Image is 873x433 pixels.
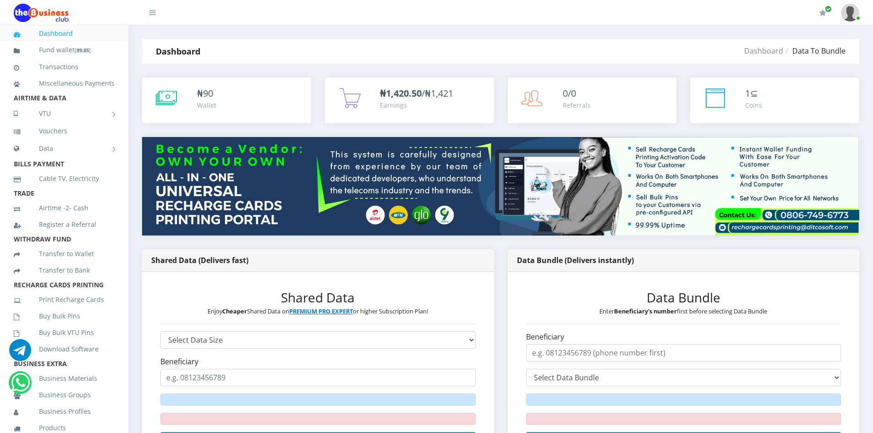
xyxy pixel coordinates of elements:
small: Enjoy Shared Data on , or higher Subscription Plan! [208,307,428,315]
span: 1 [745,87,750,99]
a: Cable TV, Electricity [14,168,115,189]
img: multitenant_rcp.png [142,137,859,236]
input: e.g. 08123456789 [160,369,476,386]
a: Vouchers [14,121,115,142]
input: e.g. 08123456789 (phone number first) [526,344,841,362]
a: ₦90 Wallet [142,77,311,123]
li: Data To Bundle [783,45,846,56]
a: Register a Referral [14,214,115,235]
b: ₦1,420.50 [380,87,422,99]
span: 90 [203,87,213,99]
a: Dashboard [744,46,783,56]
small: Enter first before selecting Data Bundle [599,307,767,315]
span: 0/0 [563,87,576,99]
a: Download Software [14,339,115,360]
label: Beneficiary [160,356,198,367]
a: VTU [14,102,115,125]
b: Cheaper [222,307,247,315]
a: Buy Bulk VTU Pins [14,322,115,343]
a: PREMIUM PRO [289,307,330,315]
a: Buy Bulk Pins [14,306,115,327]
a: Miscellaneous Payments [14,73,115,94]
a: Business Profiles [14,401,115,422]
a: Data [14,137,115,160]
div: ⊆ [745,87,762,100]
a: Business Groups [14,384,115,406]
a: Chat for support [11,378,30,394]
b: 89.85 [77,47,89,54]
a: Fund wallet[89.85] [14,39,115,61]
label: Beneficiary [526,331,564,342]
h3: Data Bundle [526,290,841,306]
a: Chat for support [9,346,31,361]
small: [ ] [75,47,91,54]
strong: Shared Data (Delivers fast) [151,255,248,265]
img: Logo [14,4,69,22]
strong: Data Bundle (Delivers instantly) [517,255,634,265]
a: Dashboard [14,23,115,44]
a: Transfer to Bank [14,260,115,281]
a: 0/0 Referrals [508,77,677,123]
h3: Shared Data [160,290,476,306]
span: /₦1,421 [380,87,453,99]
i: Renew/Upgrade Subscription [819,9,826,16]
b: Beneficiary's number [614,307,677,315]
a: Airtime -2- Cash [14,197,115,219]
a: Transactions [14,56,115,77]
div: ₦ [197,87,216,100]
a: Print Recharge Cards [14,289,115,310]
div: Coins [745,100,762,110]
a: Transfer to Wallet [14,243,115,264]
strong: Dashboard [156,46,200,57]
a: ₦1,420.50/₦1,421 Earnings [325,77,494,123]
div: Wallet [197,100,216,110]
div: Earnings [380,100,453,110]
img: User [841,4,859,22]
a: Business Materials [14,368,115,389]
div: Referrals [563,100,591,110]
span: Renew/Upgrade Subscription [825,5,832,12]
a: EXPERT [332,307,353,315]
